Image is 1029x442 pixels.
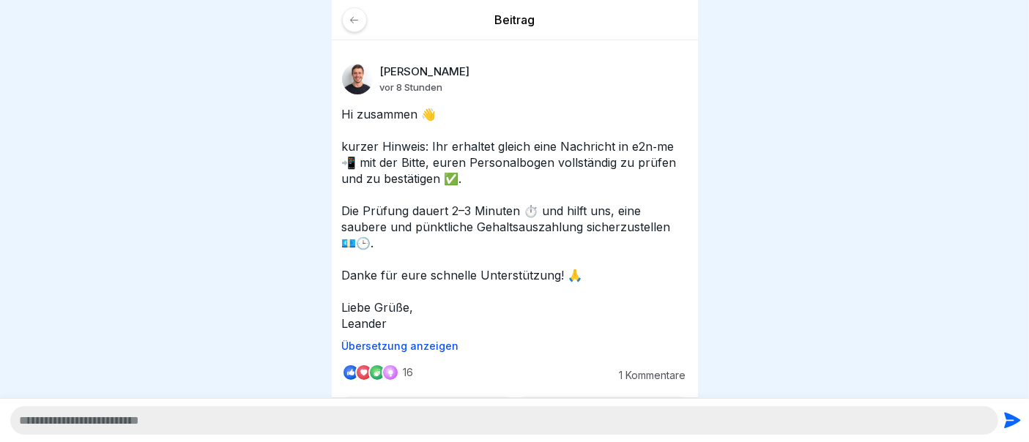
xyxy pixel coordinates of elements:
[342,12,688,28] p: Beitrag
[342,340,688,352] p: Übersetzung anzeigen
[380,81,443,93] p: vor 8 Stunden
[606,370,686,381] p: 1 Kommentare
[404,367,414,378] p: 16
[380,65,470,78] p: [PERSON_NAME]
[342,106,688,331] p: Hi zusammen 👋 kurzer Hinweis: Ihr erhaltet gleich eine Nachricht in e2n‑me 📲 mit der Bitte, euren...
